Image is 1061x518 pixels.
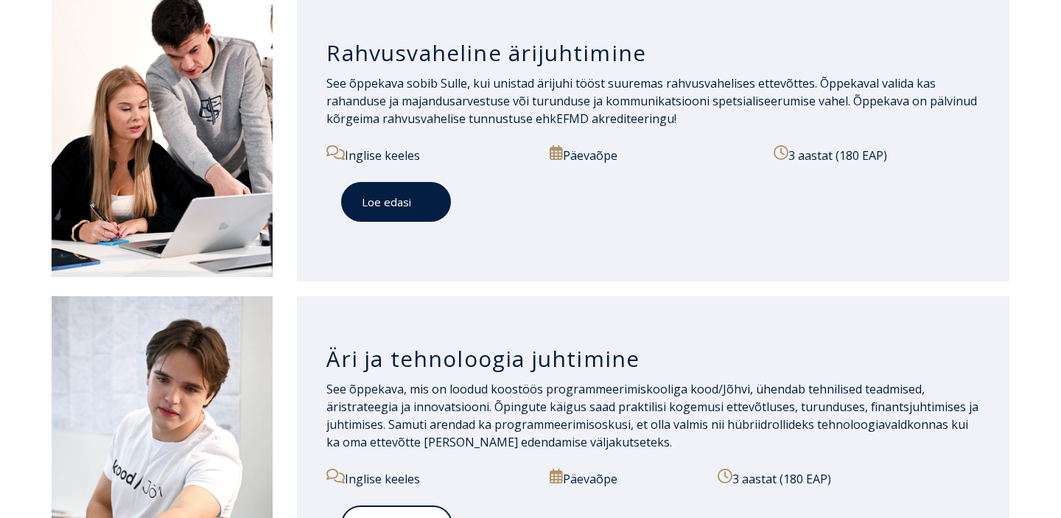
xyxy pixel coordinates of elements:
p: Päevaõpe [550,469,701,488]
p: See õppekava, mis on loodud koostöös programmeerimiskooliga kood/Jõhvi, ühendab tehnilised teadmi... [326,380,980,451]
a: Loe edasi [341,182,451,223]
a: EFMD akrediteeringu [556,111,674,127]
h3: Rahvusvaheline ärijuhtimine [326,39,980,67]
p: 3 aastat (180 EAP) [774,145,980,164]
p: Inglise keeles [326,145,533,164]
span: See õppekava sobib Sulle, kui unistad ärijuhi tööst suuremas rahvusvahelises ettevõttes. Õppekava... [326,75,977,127]
p: 3 aastat (180 EAP) [718,469,980,488]
h3: Äri ja tehnoloogia juhtimine [326,345,980,373]
p: Inglise keeles [326,469,533,488]
p: Päevaõpe [550,145,756,164]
